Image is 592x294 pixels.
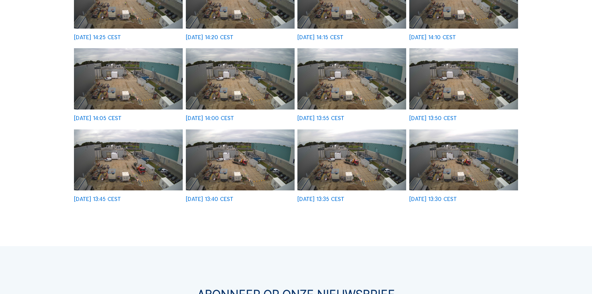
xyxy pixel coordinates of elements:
[297,196,344,202] div: [DATE] 13:35 CEST
[74,48,183,110] img: image_53583995
[297,129,406,191] img: image_53583186
[74,129,183,191] img: image_53583493
[409,115,457,121] div: [DATE] 13:50 CEST
[186,35,233,40] div: [DATE] 14:20 CEST
[74,35,121,40] div: [DATE] 14:25 CEST
[409,48,518,110] img: image_53583639
[297,35,343,40] div: [DATE] 14:15 CEST
[186,129,295,191] img: image_53583337
[409,129,518,191] img: image_53583048
[186,115,234,121] div: [DATE] 14:00 CEST
[409,196,457,202] div: [DATE] 13:30 CEST
[409,35,456,40] div: [DATE] 14:10 CEST
[186,196,233,202] div: [DATE] 13:40 CEST
[74,196,121,202] div: [DATE] 13:45 CEST
[297,115,344,121] div: [DATE] 13:55 CEST
[74,115,122,121] div: [DATE] 14:05 CEST
[297,48,406,110] img: image_53583773
[186,48,295,110] img: image_53583851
